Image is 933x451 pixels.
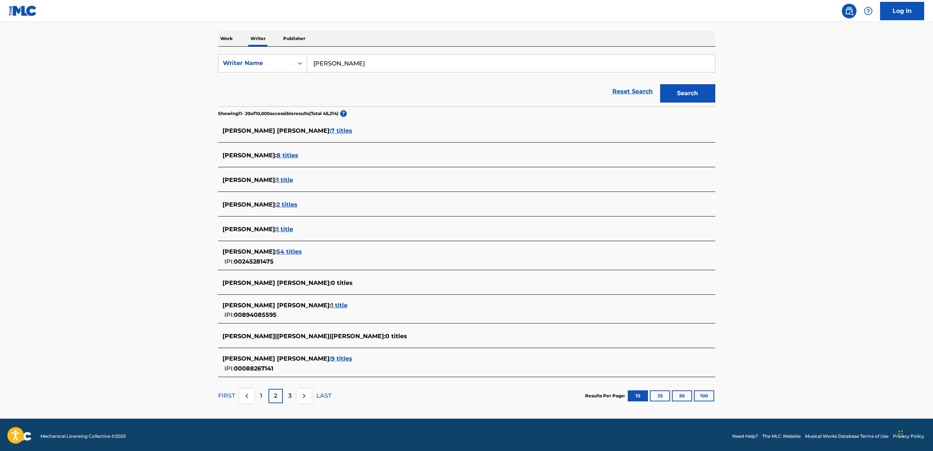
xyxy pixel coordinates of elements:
span: [PERSON_NAME] : [222,201,277,208]
span: [PERSON_NAME]|[PERSON_NAME]|[PERSON_NAME] : [222,333,385,340]
img: right [300,391,309,400]
span: Mechanical Licensing Collective © 2025 [40,433,126,440]
span: 8 titles [277,152,298,159]
div: Drag [898,423,903,445]
span: IPI: [224,258,234,265]
p: LAST [316,391,331,400]
a: Reset Search [609,83,656,100]
p: 1 [260,391,262,400]
span: 1 title [277,176,293,183]
button: 100 [694,390,714,401]
span: 00245281475 [234,258,274,265]
a: Musical Works Database Terms of Use [805,433,889,440]
span: [PERSON_NAME] [PERSON_NAME] : [222,279,331,286]
p: 2 [274,391,277,400]
span: 00088267141 [234,365,273,372]
span: [PERSON_NAME] [PERSON_NAME] : [222,302,331,309]
a: Need Help? [732,433,758,440]
button: 10 [628,390,648,401]
span: 1 title [331,302,348,309]
a: Privacy Policy [893,433,924,440]
a: Public Search [842,4,857,18]
p: Results Per Page: [585,393,627,399]
button: Search [660,84,715,103]
span: IPI: [224,311,234,318]
p: Showing 11 - 20 of 10,000 accessible results (Total 45,214 ) [218,110,338,117]
span: [PERSON_NAME] [PERSON_NAME] : [222,127,331,134]
a: Log In [880,2,924,20]
form: Search Form [218,54,715,106]
span: 00894085595 [234,311,277,318]
img: search [845,7,854,15]
span: [PERSON_NAME] [PERSON_NAME] : [222,355,331,362]
span: [PERSON_NAME] : [222,152,277,159]
span: [PERSON_NAME] : [222,176,277,183]
span: 0 titles [331,279,353,286]
span: 0 titles [385,333,407,340]
span: [PERSON_NAME] : [222,226,277,233]
div: Help [861,4,876,18]
span: [PERSON_NAME] : [222,248,277,255]
img: left [242,391,251,400]
iframe: Chat Widget [896,416,933,451]
span: 7 titles [331,127,352,134]
p: Work [218,31,235,46]
span: ? [340,110,347,117]
p: 3 [288,391,292,400]
img: MLC Logo [9,6,37,16]
span: 54 titles [277,248,302,255]
img: help [864,7,873,15]
p: Publisher [281,31,307,46]
p: Writer [248,31,268,46]
span: 2 titles [277,201,298,208]
span: 1 title [277,226,293,233]
span: IPI: [224,365,234,372]
button: 25 [650,390,670,401]
p: FIRST [218,391,235,400]
button: 50 [672,390,692,401]
a: The MLC Website [762,433,801,440]
div: Writer Name [223,59,289,68]
span: 9 titles [331,355,352,362]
